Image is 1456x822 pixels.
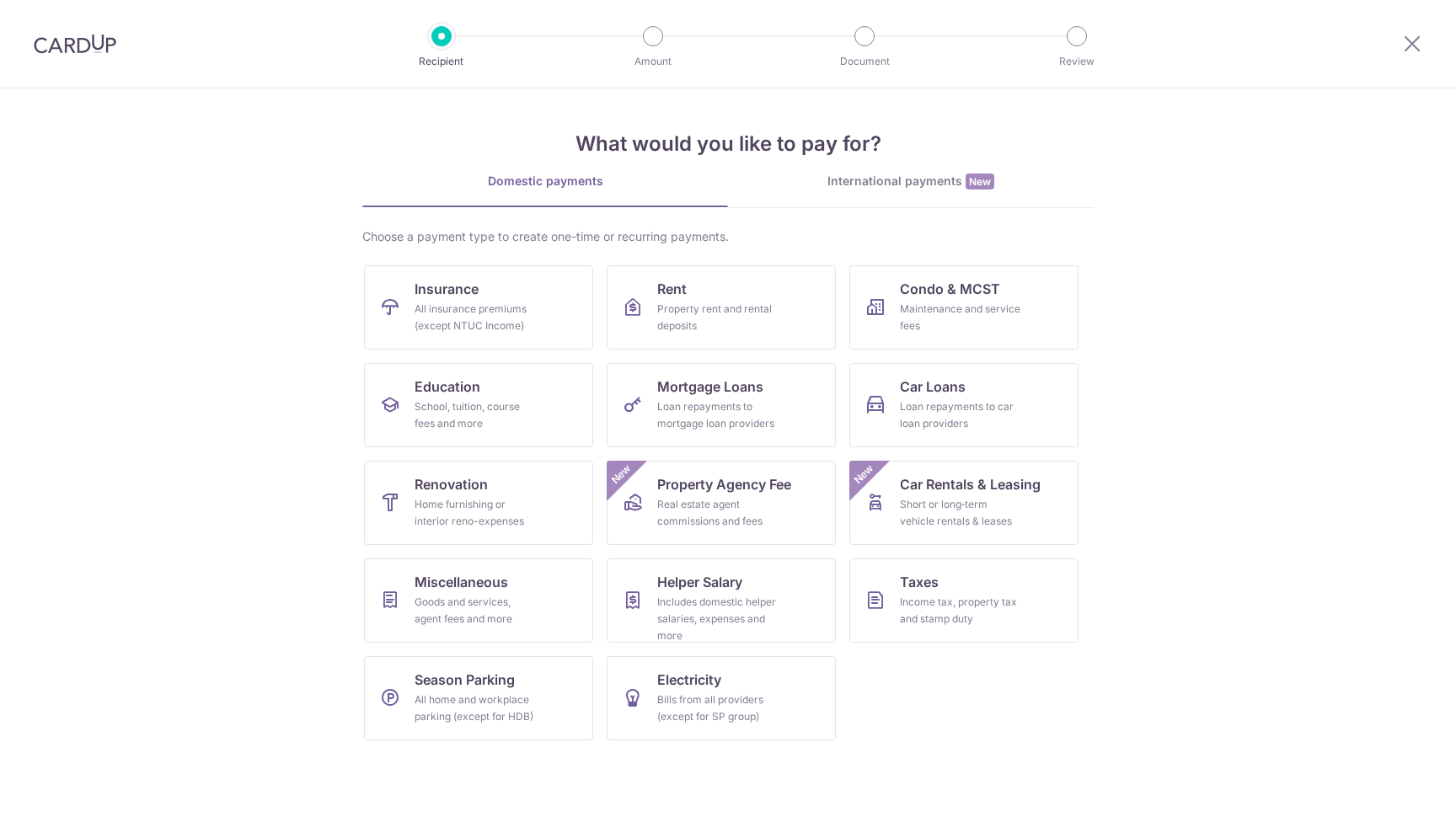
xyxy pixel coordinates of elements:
p: Review [1014,53,1139,70]
span: Miscellaneous [415,572,508,592]
a: EducationSchool, tuition, course fees and more [364,363,593,447]
span: Insurance [415,279,479,299]
a: Mortgage LoansLoan repayments to mortgage loan providers [607,363,836,447]
div: Short or long‑term vehicle rentals & leases [900,496,1021,530]
span: New [966,173,994,189]
span: Rent [657,279,687,299]
a: Car Rentals & LeasingShort or long‑term vehicle rentals & leasesNew [849,461,1079,545]
div: Property rent and rental deposits [657,301,779,334]
span: Property Agency Fee [657,474,791,494]
div: Domestic payments [362,173,728,189]
img: CardUp [34,34,116,54]
div: Includes domestic helper salaries, expenses and more [657,594,779,644]
span: Car Loans [900,376,966,397]
a: ElectricityBills from all providers (except for SP group) [607,656,836,740]
div: All home and workplace parking (except for HDB) [415,691,536,725]
a: Property Agency FeeReal estate agent commissions and feesNew [607,461,836,545]
h4: What would you like to pay for? [362,129,1094,159]
span: Renovation [415,474,488,494]
div: Maintenance and service fees [900,301,1021,334]
span: New [608,461,635,488]
p: Document [802,53,927,70]
span: Taxes [900,572,939,592]
div: Bills from all providers (except for SP group) [657,691,779,725]
p: Amount [591,53,715,70]
span: Education [415,376,480,397]
a: InsuranceAll insurance premiums (except NTUC Income) [364,265,593,350]
div: Choose a payment type to create one-time or recurring payments. [362,228,1094,245]
a: Condo & MCSTMaintenance and service fees [849,265,1079,350]
span: Helper Salary [657,572,742,592]
div: All insurance premiums (except NTUC Income) [415,301,536,334]
span: Mortgage Loans [657,376,763,397]
span: Season Parking [415,670,515,690]
a: Helper SalaryIncludes domestic helper salaries, expenses and more [607,558,836,643]
div: Goods and services, agent fees and more [415,594,536,627]
a: RenovationHome furnishing or interior reno-expenses [364,461,593,545]
div: Home furnishing or interior reno-expenses [415,496,536,530]
div: International payments [728,173,1094,190]
div: Loan repayments to mortgage loan providers [657,398,779,432]
span: New [850,461,878,488]
span: Electricity [657,670,721,690]
p: Recipient [379,53,504,70]
div: Loan repayments to car loan providers [900,398,1021,432]
span: Car Rentals & Leasing [900,474,1041,494]
span: Condo & MCST [900,279,1000,299]
div: Income tax, property tax and stamp duty [900,594,1021,627]
div: School, tuition, course fees and more [415,398,536,432]
div: Real estate agent commissions and fees [657,496,779,530]
a: TaxesIncome tax, property tax and stamp duty [849,558,1079,643]
a: Season ParkingAll home and workplace parking (except for HDB) [364,656,593,740]
a: Car LoansLoan repayments to car loan providers [849,363,1079,447]
a: RentProperty rent and rental deposits [607,265,836,350]
a: MiscellaneousGoods and services, agent fees and more [364,558,593,643]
